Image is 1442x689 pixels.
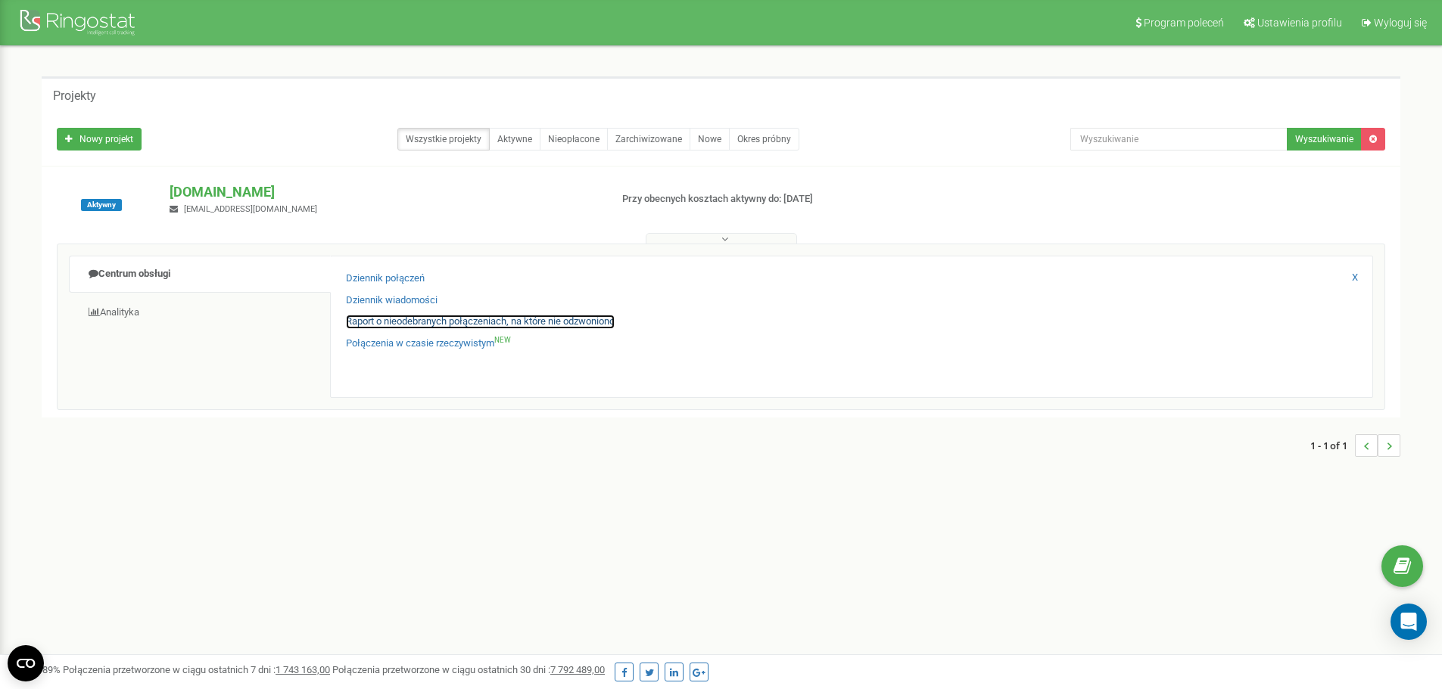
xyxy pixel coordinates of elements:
a: Analityka [69,294,331,331]
h5: Projekty [53,89,96,103]
a: Połączenia w czasie rzeczywistymNEW [346,337,511,351]
a: Zarchiwizowane [607,128,690,151]
span: Połączenia przetworzone w ciągu ostatnich 30 dni : [332,664,605,675]
a: Dziennik wiadomości [346,293,438,308]
a: Aktywne [489,128,540,151]
span: 1 - 1 of 1 [1310,434,1355,457]
a: Wszystkie projekty [397,128,490,151]
p: Przy obecnych kosztach aktywny do: [DATE] [622,192,937,206]
span: Aktywny [81,199,122,211]
a: Nowy projekt [57,128,142,151]
span: [EMAIL_ADDRESS][DOMAIN_NAME] [184,204,317,214]
a: Centrum obsługi [69,256,331,293]
span: Wyloguj się [1374,17,1427,29]
nav: ... [1310,419,1400,472]
u: 7 792 489,00 [550,664,605,675]
input: Wyszukiwanie [1070,128,1288,151]
a: Raport o nieodebranych połączeniach, na które nie odzwoniono [346,315,615,329]
span: Program poleceń [1144,17,1224,29]
a: Dziennik połączeń [346,272,425,286]
u: 1 743 163,00 [276,664,330,675]
a: Nieopłacone [540,128,608,151]
div: Open Intercom Messenger [1391,604,1427,640]
span: Ustawienia profilu [1257,17,1342,29]
a: X [1352,271,1358,285]
a: Nowe [690,128,730,151]
span: Połączenia przetworzone w ciągu ostatnich 7 dni : [63,664,330,675]
button: Open CMP widget [8,645,44,681]
sup: NEW [494,336,511,344]
a: Okres próbny [729,128,799,151]
p: [DOMAIN_NAME] [170,182,597,202]
button: Wyszukiwanie [1287,128,1362,151]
